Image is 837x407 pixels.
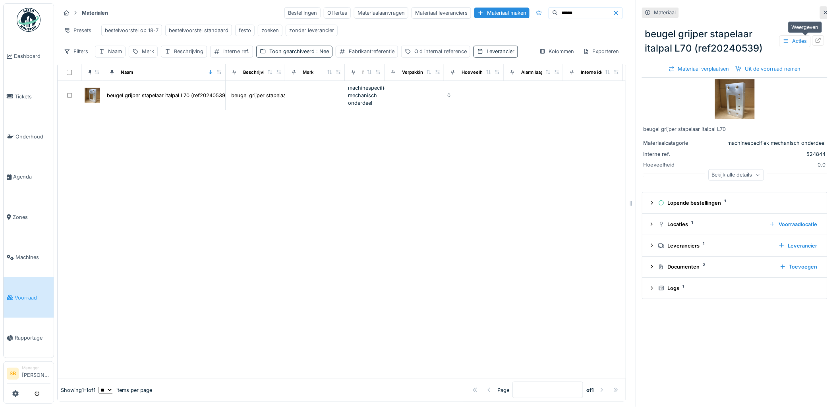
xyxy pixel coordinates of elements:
div: festo [239,27,251,34]
div: Kolommen [536,46,578,57]
a: Onderhoud [4,117,54,157]
div: Page [497,386,509,394]
a: Machines [4,237,54,277]
div: Materiaalcategorie [644,139,703,147]
div: Naam [108,48,122,55]
li: [PERSON_NAME] [22,365,50,382]
div: Documenten [658,263,773,271]
div: 524844 [706,150,826,158]
div: zoeken [261,27,279,34]
div: Hoeveelheid [644,161,703,169]
div: Materiaal leveranciers [412,7,471,19]
a: Dashboard [4,36,54,76]
img: beugel grijper stapelaar italpal L70 (ref20240539) [715,79,755,119]
div: Hoeveelheid [462,69,489,76]
img: Badge_color-CXgf-gQk.svg [17,8,41,32]
div: beugel grijper stapelaar italpal L70 (ref20240539) [107,92,227,99]
summary: Logs1 [646,281,824,296]
div: Logs [658,284,818,292]
div: Exporteren [580,46,623,57]
div: bestelvoorstel op 18-7 [105,27,159,34]
div: Materiaal verplaatsen [665,63,733,74]
div: zonder leverancier [289,27,334,34]
div: Weergeven [788,21,822,33]
div: Interne identificator [581,69,624,76]
div: Old internal reference [414,48,467,55]
div: machinespecifiek mechanisch onderdeel [348,84,381,107]
div: Alarm laag niveau [521,69,559,76]
div: Merk [303,69,313,76]
div: Leverancier [775,240,821,251]
a: Tickets [4,76,54,116]
span: Onderhoud [15,133,50,140]
div: Presets [60,25,95,36]
summary: Leveranciers1Leverancier [646,238,824,253]
div: Lopende bestellingen [658,199,818,207]
div: Voorraadlocatie [766,219,821,230]
div: Bestellingen [284,7,321,19]
img: beugel grijper stapelaar italpal L70 (ref20240539) [85,88,100,103]
div: Filters [60,46,92,57]
a: Agenda [4,157,54,197]
div: bestelvoorstel standaard [169,27,228,34]
span: Machines [15,253,50,261]
a: Voorraad [4,277,54,317]
li: SB [7,368,19,380]
div: Interne ref. [223,48,249,55]
summary: Locaties1Voorraadlocatie [646,217,824,232]
div: Offertes [324,7,351,19]
div: Manager [22,365,50,371]
div: Beschrijving [243,69,270,76]
div: Leveranciers [658,242,772,250]
div: Toon gearchiveerd [269,48,329,55]
summary: Lopende bestellingen1 [646,196,824,210]
summary: Documenten2Toevoegen [646,260,824,275]
div: Bekijk alle details [709,169,764,180]
div: beugel grijper stapelaar italpal L70 [231,92,314,99]
div: Locaties [658,221,763,228]
div: items per page [99,386,152,394]
a: Rapportage [4,318,54,358]
div: Beschrijving [174,48,203,55]
div: 0.0 [706,161,826,169]
div: 0 [447,92,501,99]
span: Agenda [13,173,50,180]
div: Acties [779,35,811,47]
div: Materiaal [654,9,676,16]
div: beugel grijper stapelaar italpal L70 [644,125,826,133]
span: Rapportage [15,334,50,342]
div: Materiaalaanvragen [354,7,408,19]
span: Dashboard [14,52,50,60]
div: Leverancier [487,48,514,55]
div: machinespecifiek mechanisch onderdeel [706,139,826,147]
div: Showing 1 - 1 of 1 [61,386,95,394]
span: Tickets [15,93,50,100]
div: beugel grijper stapelaar italpal L70 (ref20240539) [642,24,827,59]
strong: of 1 [586,386,594,394]
strong: Materialen [79,9,111,17]
span: Voorraad [15,294,50,301]
span: Zones [13,213,50,221]
div: Naam [121,69,133,76]
div: Verpakking [402,69,426,76]
div: Fabrikantreferentie [349,48,394,55]
span: : Nee [315,48,329,54]
div: Toevoegen [777,261,821,272]
div: Uit de voorraad nemen [733,63,804,74]
div: Materiaal maken [474,8,530,18]
div: Materiaalcategorie [362,69,402,76]
a: Zones [4,197,54,237]
a: SB Manager[PERSON_NAME] [7,365,50,384]
div: Interne ref. [644,150,703,158]
div: Merk [142,48,154,55]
